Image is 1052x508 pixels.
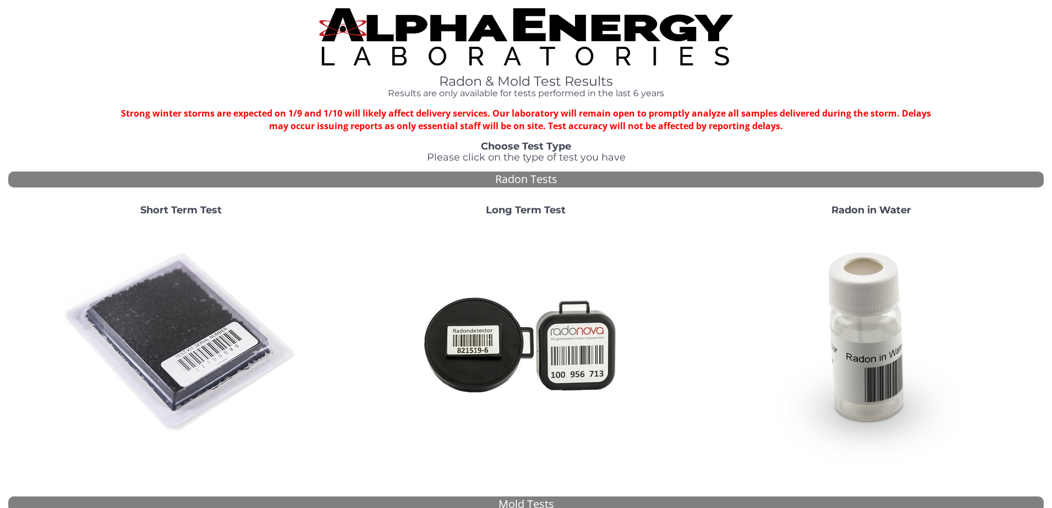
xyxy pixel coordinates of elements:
strong: Choose Test Type [481,140,571,152]
div: Radon Tests [8,172,1044,187]
img: TightCrop.jpg [319,8,733,65]
strong: Strong winter storms are expected on 1/9 and 1/10 will likely affect delivery services. Our labor... [121,107,931,132]
strong: Radon in Water [831,204,911,216]
img: RadoninWater.jpg [753,225,989,461]
strong: Short Term Test [140,204,222,216]
h1: Radon & Mold Test Results [319,74,733,89]
strong: Long Term Test [486,204,566,216]
img: ShortTerm.jpg [63,225,299,461]
h4: Results are only available for tests performed in the last 6 years [319,89,733,98]
img: Radtrak2vsRadtrak3.jpg [408,225,644,461]
span: Please click on the type of test you have [427,151,626,163]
